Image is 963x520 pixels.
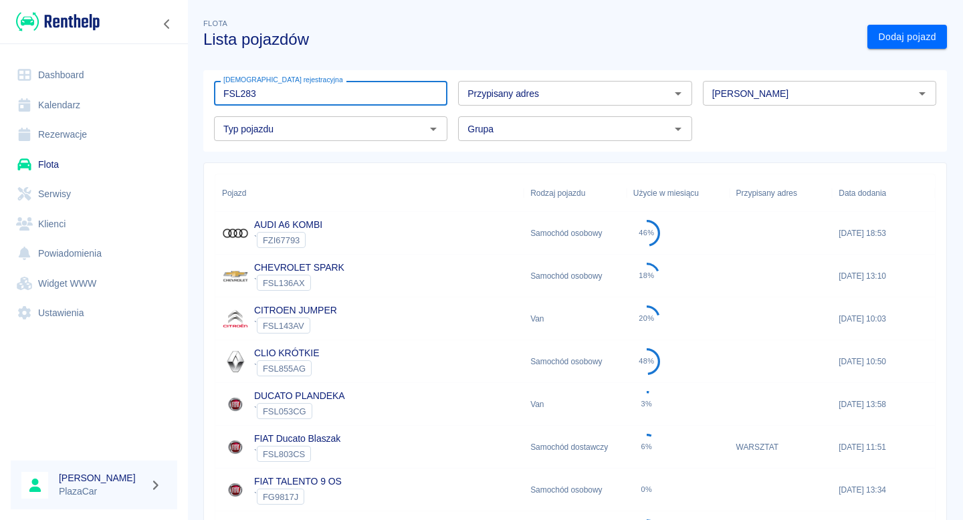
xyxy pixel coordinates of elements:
[11,269,177,299] a: Widget WWW
[736,174,797,212] div: Przypisany adres
[222,391,249,418] img: Image
[157,15,177,33] button: Zwiń nawigację
[832,297,935,340] div: [DATE] 10:03
[11,90,177,120] a: Kalendarz
[524,469,627,511] div: Samochód osobowy
[222,263,249,289] img: Image
[641,442,653,451] div: 6%
[254,390,345,401] a: DUCATO PLANDEKA
[254,262,344,273] a: CHEVROLET SPARK
[11,179,177,209] a: Serwisy
[627,174,730,212] div: Użycie w miesiącu
[254,232,322,248] div: `
[222,348,249,375] img: Image
[223,75,343,85] label: [DEMOGRAPHIC_DATA] rejestracyjna
[524,212,627,255] div: Samochód osobowy
[16,11,100,33] img: Renthelp logo
[669,84,687,103] button: Otwórz
[257,235,305,245] span: FZI67793
[524,255,627,297] div: Samochód osobowy
[203,30,857,49] h3: Lista pojazdów
[254,489,342,505] div: `
[11,298,177,328] a: Ustawienia
[11,11,100,33] a: Renthelp logo
[222,174,246,212] div: Pojazd
[222,477,249,503] img: Image
[246,184,265,203] button: Sort
[641,485,653,494] div: 0%
[254,433,340,444] a: FIAT Ducato Blaszak
[424,120,443,138] button: Otwórz
[11,239,177,269] a: Powiadomienia
[257,449,310,459] span: FSL803CS
[254,446,340,462] div: `
[524,297,627,340] div: Van
[639,229,654,237] div: 46%
[257,278,310,288] span: FSL136AX
[222,305,249,332] img: Image
[254,275,344,291] div: `
[254,317,337,334] div: `
[11,120,177,150] a: Rezerwacje
[730,426,833,469] div: WARSZTAT
[254,348,319,358] a: CLIO KRÓTKIE
[59,471,144,485] h6: [PERSON_NAME]
[639,357,654,366] div: 48%
[832,469,935,511] div: [DATE] 13:34
[839,174,886,212] div: Data dodania
[832,426,935,469] div: [DATE] 11:51
[913,84,932,103] button: Otwórz
[11,60,177,90] a: Dashboard
[524,383,627,426] div: Van
[832,340,935,383] div: [DATE] 10:50
[254,360,319,376] div: `
[254,403,345,419] div: `
[222,434,249,461] img: Image
[11,209,177,239] a: Klienci
[832,255,935,297] div: [DATE] 13:10
[59,485,144,499] p: PlazaCar
[730,174,833,212] div: Przypisany adres
[524,340,627,383] div: Samochód osobowy
[254,305,337,315] a: CITROEN JUMPER
[254,219,322,230] a: AUDI A6 KOMBI
[257,364,311,374] span: FSL855AG
[254,476,342,487] a: FIAT TALENTO 9 OS
[641,400,653,408] div: 3%
[524,174,627,212] div: Rodzaj pojazdu
[530,174,585,212] div: Rodzaj pojazdu
[11,150,177,180] a: Flota
[669,120,687,138] button: Otwórz
[832,383,935,426] div: [DATE] 13:58
[633,174,699,212] div: Użycie w miesiącu
[257,321,310,331] span: FSL143AV
[215,174,524,212] div: Pojazd
[257,492,304,502] span: FG9817J
[867,25,947,49] a: Dodaj pojazd
[257,406,312,416] span: FSL053CG
[203,19,227,27] span: Flota
[639,314,654,323] div: 20%
[222,220,249,247] img: Image
[832,212,935,255] div: [DATE] 18:53
[524,426,627,469] div: Samochód dostawczy
[832,174,935,212] div: Data dodania
[639,271,654,280] div: 18%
